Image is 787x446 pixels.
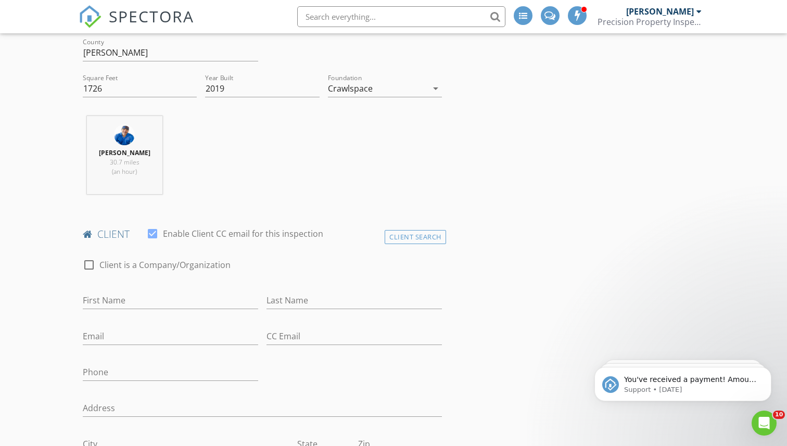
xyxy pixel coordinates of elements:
[598,17,702,27] div: Precision Property Inspection
[297,6,505,27] input: Search everything...
[79,5,101,28] img: The Best Home Inspection Software - Spectora
[110,158,139,167] span: 30.7 miles
[109,5,194,27] span: SPECTORA
[429,82,442,95] i: arrow_drop_down
[328,84,373,93] div: Crawlspace
[773,411,785,419] span: 10
[79,14,194,36] a: SPECTORA
[163,228,323,239] label: Enable Client CC email for this inspection
[83,227,442,241] h4: client
[752,411,777,436] iframe: Intercom live chat
[385,230,446,244] div: Client Search
[112,167,137,176] span: (an hour)
[626,6,694,17] div: [PERSON_NAME]
[99,148,150,157] strong: [PERSON_NAME]
[579,345,787,418] iframe: Intercom notifications message
[114,124,135,145] img: b143.jpg
[99,260,231,270] label: Client is a Company/Organization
